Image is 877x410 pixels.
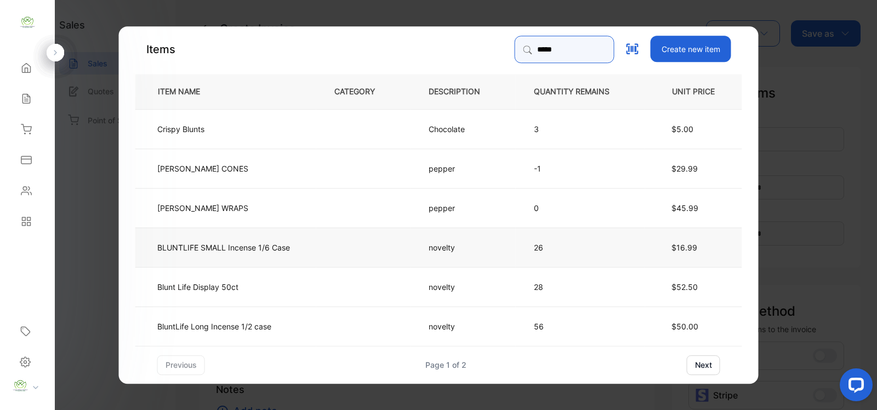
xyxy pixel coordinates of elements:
[534,242,627,253] p: 26
[12,378,29,394] img: profile
[157,321,271,332] p: BluntLife Long Incense 1/2 case
[429,163,458,174] p: pepper
[19,14,36,31] img: logo
[534,123,627,135] p: 3
[429,123,465,135] p: Chocolate
[157,281,238,293] p: Blunt Life Display 50ct
[534,321,627,332] p: 56
[157,355,205,375] button: previous
[831,364,877,410] iframe: LiveChat chat widget
[671,203,698,213] span: $45.99
[429,202,458,214] p: pepper
[534,202,627,214] p: 0
[687,355,720,375] button: next
[157,242,290,253] p: BLUNTLIFE SMALL Incense 1/6 Case
[671,243,697,252] span: $16.99
[425,359,466,371] div: Page 1 of 2
[157,202,248,214] p: [PERSON_NAME] WRAPS
[671,124,693,134] span: $5.00
[534,281,627,293] p: 28
[146,41,175,58] p: Items
[429,281,458,293] p: novelty
[671,322,698,331] span: $50.00
[534,163,627,174] p: -1
[534,86,627,98] p: QUANTITY REMAINS
[334,86,392,98] p: CATEGORY
[663,86,724,98] p: UNIT PRICE
[429,242,458,253] p: novelty
[157,163,248,174] p: [PERSON_NAME] CONES
[429,86,498,98] p: DESCRIPTION
[429,321,458,332] p: novelty
[671,164,698,173] span: $29.99
[153,86,218,98] p: ITEM NAME
[651,36,731,62] button: Create new item
[157,123,213,135] p: Crispy Blunts
[671,282,698,292] span: $52.50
